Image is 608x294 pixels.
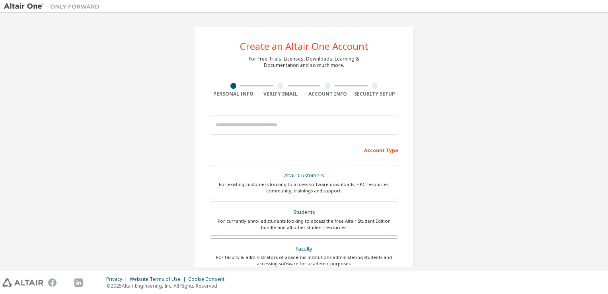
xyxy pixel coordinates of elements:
div: Altair Customers [215,170,393,181]
div: For Free Trials, Licenses, Downloads, Learning & Documentation and so much more. [249,56,359,69]
img: linkedin.svg [74,278,83,287]
div: For existing customers looking to access software downloads, HPC resources, community, trainings ... [215,181,393,194]
div: Create an Altair One Account [240,41,368,51]
div: Account Type [210,143,398,156]
p: © 2025 Altair Engineering, Inc. All Rights Reserved. [106,282,229,289]
img: facebook.svg [48,278,57,287]
div: For faculty & administrators of academic institutions administering students and accessing softwa... [215,254,393,267]
div: Cookie Consent [188,276,229,282]
div: Security Setup [351,91,399,97]
div: Students [215,207,393,218]
div: Personal Info [210,91,257,97]
div: Verify Email [257,91,304,97]
div: Account Info [304,91,351,97]
img: Altair One [4,2,103,10]
div: Privacy [106,276,130,282]
div: Faculty [215,243,393,255]
div: For currently enrolled students looking to access the free Altair Student Edition bundle and all ... [215,218,393,231]
img: altair_logo.svg [2,278,43,287]
div: Website Terms of Use [130,276,188,282]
